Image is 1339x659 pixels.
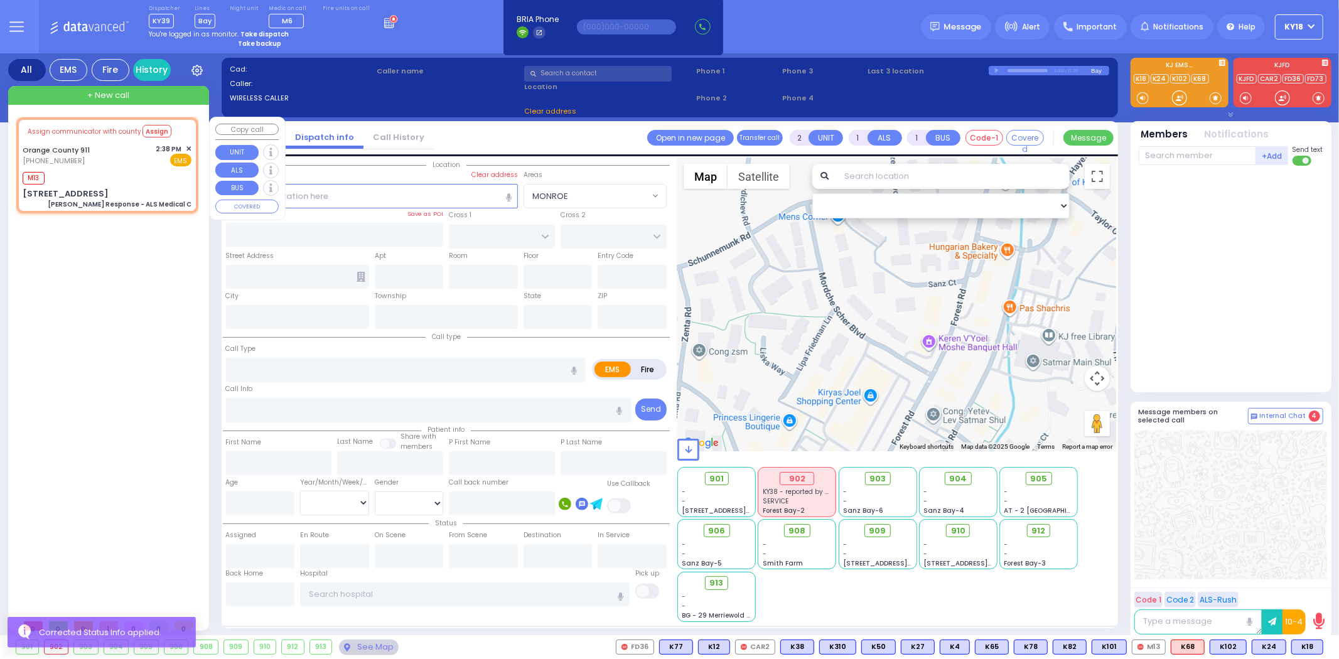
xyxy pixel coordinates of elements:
a: KJFD [1237,74,1257,83]
div: BLS [861,640,896,655]
div: 902 [780,472,814,486]
div: BLS [780,640,814,655]
strong: Take dispatch [240,29,289,39]
label: EMS [594,362,631,377]
span: 906 [708,525,725,537]
span: - [1004,496,1008,506]
label: Cross 2 [561,210,586,220]
label: On Scene [375,530,406,540]
div: BLS [1014,640,1048,655]
div: 908 [194,640,218,654]
a: FD73 [1305,74,1326,83]
span: Sanz Bay-4 [923,506,964,515]
a: Call History [363,131,434,143]
div: 913 [310,640,332,654]
label: Fire units on call [323,5,370,13]
div: K24 [1252,640,1286,655]
img: Google [680,435,722,451]
div: K38 [780,640,814,655]
button: Code 1 [1134,592,1163,608]
label: Save as POI [407,210,443,218]
span: - [923,496,927,506]
label: Room [449,251,468,261]
span: MONROE [532,190,568,203]
button: Transfer call [737,130,783,146]
img: red-radio-icon.svg [741,644,747,650]
label: Clear address [471,170,518,180]
div: Bay [1091,66,1109,75]
label: En Route [300,530,329,540]
button: BUS [926,130,960,146]
div: K101 [1092,640,1127,655]
label: Apt [375,251,386,261]
label: WIRELESS CALLER [230,93,373,104]
div: See map [339,640,398,655]
div: BLS [659,640,693,655]
span: Forest Bay-3 [1004,559,1046,568]
label: Call Type [226,344,256,354]
button: Assign [143,125,171,137]
span: 908 [788,525,805,537]
div: EMS [50,59,87,81]
input: Search location here [226,184,518,208]
span: Phone 4 [782,93,864,104]
span: Forest Bay-2 [763,506,805,515]
button: BUS [215,181,259,196]
div: BLS [940,640,970,655]
div: ALS [1171,640,1205,655]
div: BLS [975,640,1009,655]
a: Dispatch info [286,131,363,143]
button: Code-1 [965,130,1003,146]
span: MONROE [524,184,667,208]
button: KY18 [1275,14,1323,40]
label: Lines [195,5,215,13]
img: message.svg [930,22,940,31]
span: - [923,540,927,549]
button: Code 2 [1164,592,1196,608]
button: Members [1141,127,1188,142]
div: Year/Month/Week/Day [300,478,369,488]
span: Notifications [1153,21,1203,33]
button: ALS [868,130,902,146]
span: - [763,540,766,549]
a: K24 [1151,74,1169,83]
label: Location [524,82,692,92]
label: Last Name [337,437,373,447]
div: BLS [901,640,935,655]
label: KJ EMS... [1131,62,1229,71]
label: Destination [524,530,561,540]
button: +Add [1256,146,1289,165]
span: Sanz Bay-5 [682,559,723,568]
label: City [226,291,239,301]
span: Status [429,518,463,528]
div: 909 [224,640,248,654]
label: Gender [375,478,399,488]
label: Street Address [226,251,274,261]
label: Back Home [226,569,264,579]
label: Assigned [226,530,257,540]
span: 912 [1032,525,1046,537]
input: (000)000-00000 [577,19,676,35]
span: [STREET_ADDRESS][PERSON_NAME] [923,559,1042,568]
label: Cad: [230,64,373,75]
span: Smith Farm [763,559,803,568]
img: red-radio-icon.svg [621,644,628,650]
button: Copy call [215,124,279,136]
button: COVERED [215,200,279,213]
label: Call Info [226,384,253,394]
div: FD36 [616,640,654,655]
span: - [682,592,686,601]
label: Areas [524,170,542,180]
div: K27 [901,640,935,655]
a: Orange County 911 [23,145,90,155]
label: Call back number [449,478,508,488]
span: - [923,487,927,496]
div: K50 [861,640,896,655]
button: Show street map [684,164,728,189]
label: Medic on call [269,5,308,13]
a: Open this area in Google Maps (opens a new window) [680,435,722,451]
button: Message [1063,130,1114,146]
div: BLS [698,640,730,655]
span: 4 [1309,410,1320,422]
small: Share with [401,432,436,441]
